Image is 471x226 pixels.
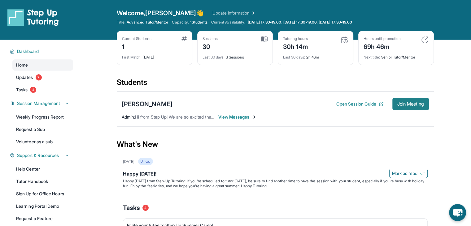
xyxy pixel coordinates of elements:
[138,158,153,165] div: Unread
[122,55,142,59] span: First Match :
[12,59,73,71] a: Home
[283,55,305,59] span: Last 30 days :
[15,152,69,159] button: Support & Resources
[12,213,73,224] a: Request a Feature
[16,87,28,93] span: Tasks
[248,20,352,25] span: [DATE] 17:30-19:00, [DATE] 17:30-19:00, [DATE] 17:30-19:00
[389,169,428,178] button: Mark as read
[392,170,417,176] span: Mark as read
[16,62,28,68] span: Home
[17,48,39,54] span: Dashboard
[252,115,257,120] img: Chevron-Right
[212,10,256,16] a: Update Information
[341,36,348,44] img: card
[123,159,134,164] div: [DATE]
[336,101,383,107] button: Open Session Guide
[261,36,268,42] img: card
[122,100,172,108] div: [PERSON_NAME]
[203,41,218,51] div: 30
[15,48,69,54] button: Dashboard
[30,87,36,93] span: 4
[203,51,268,60] div: 3 Sessions
[127,20,168,25] span: Advanced Tutor/Mentor
[36,74,42,80] span: 7
[181,36,187,41] img: card
[211,20,245,25] span: Current Availability:
[117,20,125,25] span: Title:
[15,100,69,106] button: Session Management
[12,176,73,187] a: Tutor Handbook
[203,36,218,41] div: Sessions
[117,9,204,17] span: Welcome, [PERSON_NAME] 👋
[392,98,429,110] button: Join Meeting
[16,74,33,80] span: Updates
[364,55,380,59] span: Next title :
[283,41,308,51] div: 30h 14m
[12,163,73,175] a: Help Center
[12,201,73,212] a: Learning Portal Demo
[246,20,353,25] a: [DATE] 17:30-19:00, [DATE] 17:30-19:00, [DATE] 17:30-19:00
[12,111,73,123] a: Weekly Progress Report
[421,36,429,44] img: card
[122,41,151,51] div: 1
[123,170,428,179] div: Happy [DATE]!
[218,114,257,120] span: View Messages
[203,55,225,59] span: Last 30 days :
[17,152,59,159] span: Support & Resources
[123,179,428,189] p: Happy [DATE] from Step-Up Tutoring! If you're scheduled to tutor [DATE], be sure to find another ...
[122,36,151,41] div: Current Students
[12,72,73,83] a: Updates7
[122,114,135,120] span: Admin :
[190,20,207,25] span: 1 Students
[449,204,466,221] button: chat-button
[122,51,187,60] div: [DATE]
[420,171,425,176] img: Mark as read
[117,77,434,91] div: Students
[17,100,60,106] span: Session Management
[12,136,73,147] a: Volunteer as a sub
[283,51,348,60] div: 2h 46m
[142,205,149,211] span: 4
[12,84,73,95] a: Tasks4
[364,36,401,41] div: Hours until promotion
[12,124,73,135] a: Request a Sub
[364,51,429,60] div: Senior Tutor/Mentor
[364,41,401,51] div: 69h 46m
[7,9,59,26] img: logo
[283,36,308,41] div: Tutoring hours
[397,102,424,106] span: Join Meeting
[172,20,189,25] span: Capacity:
[250,10,256,16] img: Chevron Right
[123,203,140,212] span: Tasks
[12,188,73,199] a: Sign Up for Office Hours
[117,131,434,158] div: What's New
